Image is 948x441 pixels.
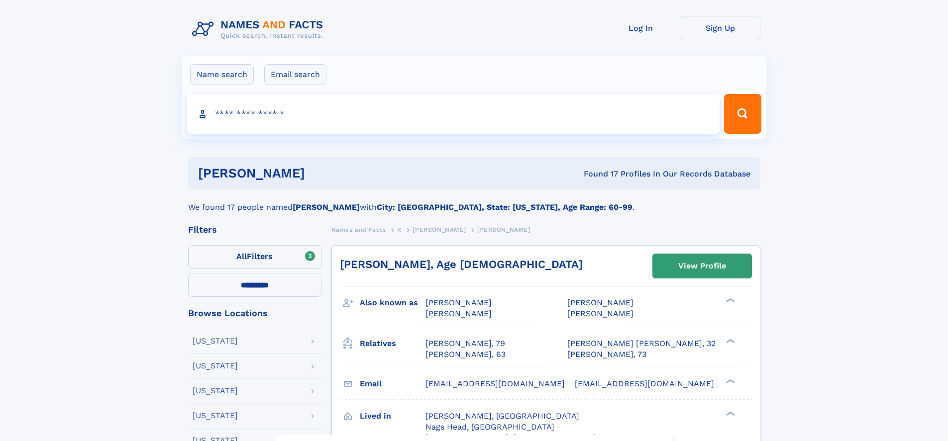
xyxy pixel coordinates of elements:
[188,225,321,234] div: Filters
[444,169,750,179] div: Found 17 Profiles In Our Records Database
[193,362,238,370] div: [US_STATE]
[425,298,492,307] span: [PERSON_NAME]
[360,408,425,425] h3: Lived in
[567,338,716,349] a: [PERSON_NAME] [PERSON_NAME], 32
[477,226,530,233] span: [PERSON_NAME]
[425,379,565,388] span: [EMAIL_ADDRESS][DOMAIN_NAME]
[193,412,238,420] div: [US_STATE]
[724,410,736,417] div: ❯
[193,387,238,395] div: [US_STATE]
[360,294,425,311] h3: Also known as
[293,202,360,212] b: [PERSON_NAME]
[425,422,554,432] span: Nags Head, [GEOGRAPHIC_DATA]
[724,94,761,134] button: Search Button
[678,255,726,277] div: View Profile
[190,64,254,85] label: Name search
[198,167,444,179] h1: [PERSON_NAME]
[724,338,736,344] div: ❯
[425,309,492,318] span: [PERSON_NAME]
[397,226,402,233] span: R
[340,258,583,270] a: [PERSON_NAME], Age [DEMOGRAPHIC_DATA]
[425,338,505,349] a: [PERSON_NAME], 79
[567,349,646,360] a: [PERSON_NAME], 73
[377,202,632,212] b: City: [GEOGRAPHIC_DATA], State: [US_STATE], Age Range: 60-99
[653,254,751,278] a: View Profile
[681,16,760,40] a: Sign Up
[575,379,714,388] span: [EMAIL_ADDRESS][DOMAIN_NAME]
[724,378,736,384] div: ❯
[425,349,506,360] a: [PERSON_NAME], 63
[331,223,386,236] a: Names and Facts
[397,223,402,236] a: R
[188,16,331,43] img: Logo Names and Facts
[360,335,425,352] h3: Relatives
[188,245,321,269] label: Filters
[264,64,326,85] label: Email search
[567,298,633,307] span: [PERSON_NAME]
[188,189,760,213] div: We found 17 people named with .
[601,16,681,40] a: Log In
[413,223,466,236] a: [PERSON_NAME]
[187,94,720,134] input: search input
[236,252,247,261] span: All
[413,226,466,233] span: [PERSON_NAME]
[567,309,633,318] span: [PERSON_NAME]
[193,337,238,345] div: [US_STATE]
[724,297,736,304] div: ❯
[188,309,321,318] div: Browse Locations
[360,375,425,392] h3: Email
[425,411,579,421] span: [PERSON_NAME], [GEOGRAPHIC_DATA]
